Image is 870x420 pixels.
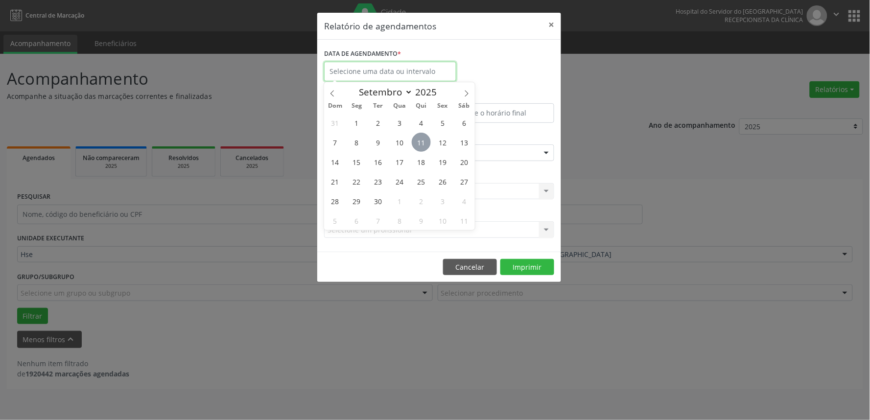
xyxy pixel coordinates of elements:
span: Setembro 28, 2025 [326,191,345,210]
span: Setembro 26, 2025 [433,172,452,191]
input: Selecione o horário final [442,103,554,123]
span: Qui [410,103,432,109]
span: Setembro 27, 2025 [455,172,474,191]
span: Setembro 13, 2025 [455,133,474,152]
select: Month [354,85,413,99]
span: Setembro 29, 2025 [347,191,366,210]
span: Outubro 9, 2025 [412,211,431,230]
button: Imprimir [500,259,554,276]
span: Outubro 8, 2025 [390,211,409,230]
span: Setembro 12, 2025 [433,133,452,152]
span: Setembro 17, 2025 [390,152,409,171]
span: Setembro 20, 2025 [455,152,474,171]
span: Setembro 25, 2025 [412,172,431,191]
input: Year [413,86,445,98]
button: Cancelar [443,259,497,276]
span: Setembro 11, 2025 [412,133,431,152]
span: Outubro 4, 2025 [455,191,474,210]
button: Close [541,13,561,37]
span: Sex [432,103,453,109]
span: Setembro 6, 2025 [455,113,474,132]
h5: Relatório de agendamentos [324,20,436,32]
span: Setembro 21, 2025 [326,172,345,191]
span: Outubro 5, 2025 [326,211,345,230]
span: Outubro 10, 2025 [433,211,452,230]
span: Setembro 7, 2025 [326,133,345,152]
span: Outubro 7, 2025 [369,211,388,230]
label: ATÉ [442,88,554,103]
span: Setembro 2, 2025 [369,113,388,132]
span: Setembro 16, 2025 [369,152,388,171]
span: Setembro 10, 2025 [390,133,409,152]
span: Agosto 31, 2025 [326,113,345,132]
span: Setembro 4, 2025 [412,113,431,132]
span: Setembro 3, 2025 [390,113,409,132]
span: Ter [367,103,389,109]
span: Setembro 22, 2025 [347,172,366,191]
span: Setembro 18, 2025 [412,152,431,171]
span: Outubro 11, 2025 [455,211,474,230]
span: Setembro 8, 2025 [347,133,366,152]
span: Setembro 19, 2025 [433,152,452,171]
span: Setembro 5, 2025 [433,113,452,132]
span: Setembro 15, 2025 [347,152,366,171]
span: Outubro 2, 2025 [412,191,431,210]
span: Setembro 30, 2025 [369,191,388,210]
span: Setembro 9, 2025 [369,133,388,152]
span: Seg [346,103,367,109]
span: Sáb [453,103,475,109]
span: Qua [389,103,410,109]
input: Selecione uma data ou intervalo [324,62,456,81]
label: DATA DE AGENDAMENTO [324,47,401,62]
span: Setembro 14, 2025 [326,152,345,171]
span: Setembro 23, 2025 [369,172,388,191]
span: Outubro 6, 2025 [347,211,366,230]
span: Outubro 3, 2025 [433,191,452,210]
span: Dom [324,103,346,109]
span: Setembro 1, 2025 [347,113,366,132]
span: Outubro 1, 2025 [390,191,409,210]
span: Setembro 24, 2025 [390,172,409,191]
